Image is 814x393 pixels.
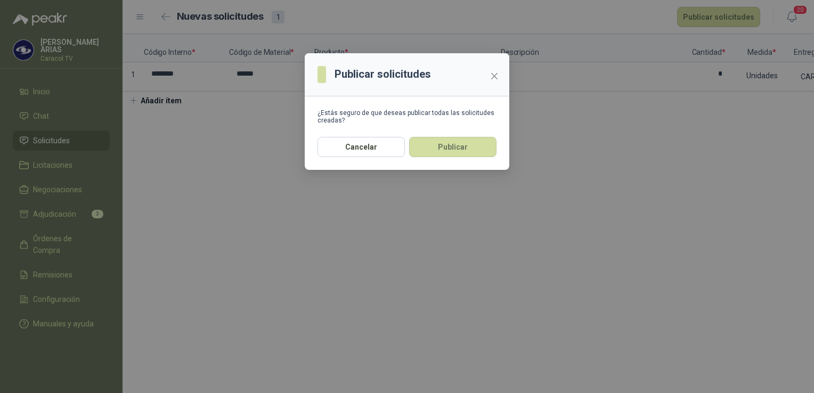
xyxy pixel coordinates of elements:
button: Cancelar [318,137,405,157]
div: ¿Estás seguro de que deseas publicar todas las solicitudes creadas? [318,109,496,124]
button: Publicar [409,137,496,157]
h3: Publicar solicitudes [335,66,431,83]
span: close [490,72,499,80]
button: Close [486,68,503,85]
